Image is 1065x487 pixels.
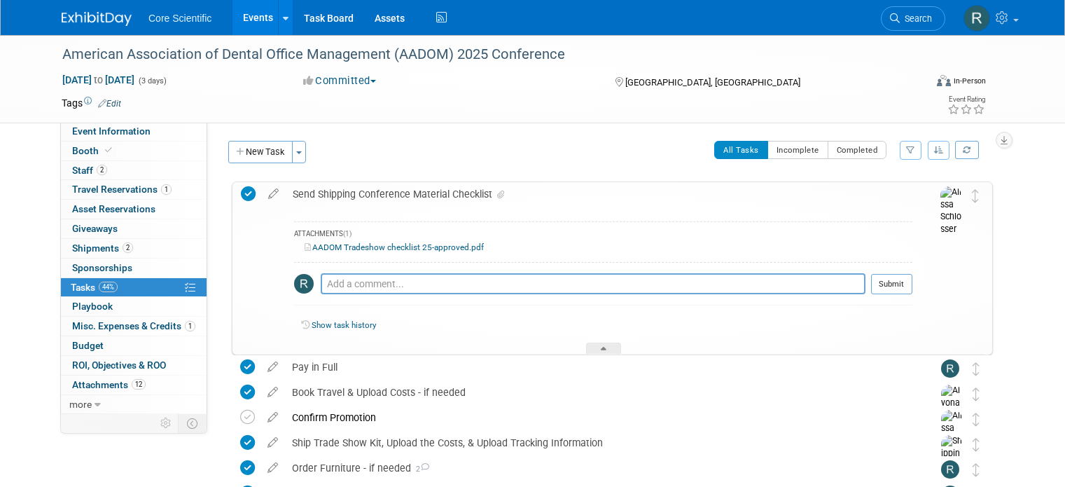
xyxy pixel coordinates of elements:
[72,165,107,176] span: Staff
[72,242,133,254] span: Shipments
[714,141,768,159] button: All Tasks
[72,340,104,351] span: Budget
[69,399,92,410] span: more
[61,395,207,414] a: more
[72,223,118,234] span: Giveaways
[72,379,146,390] span: Attachments
[57,42,907,67] div: American Association of Dental Office Management (AADOM) 2025 Conference
[132,379,146,390] span: 12
[312,320,376,330] a: Show task history
[937,75,951,86] img: Format-Inperson.png
[941,460,959,479] img: Rachel Wolff
[941,359,959,378] img: Rachel Wolff
[260,411,285,424] a: edit
[97,165,107,175] span: 2
[72,301,113,312] span: Playbook
[260,462,285,474] a: edit
[61,180,207,199] a: Travel Reservations1
[61,297,207,316] a: Playbook
[72,125,151,137] span: Event Information
[941,410,962,460] img: Alissa Schlosser
[137,76,167,85] span: (3 days)
[72,320,195,331] span: Misc. Expenses & Credits
[871,274,912,295] button: Submit
[61,317,207,336] a: Misc. Expenses & Credits1
[61,356,207,375] a: ROI, Objectives & ROO
[61,122,207,141] a: Event Information
[285,431,913,455] div: Ship Trade Show Kit, Upload the Costs, & Upload Tracking Information
[955,141,979,159] a: Refresh
[148,13,211,24] span: Core Scientific
[179,414,207,432] td: Toggle Event Tabs
[343,230,351,238] span: (1)
[849,73,986,94] div: Event Format
[941,385,962,446] img: Alyona Yurchenko
[61,259,207,277] a: Sponsorships
[285,456,913,480] div: Order Furniture - if needed
[294,229,912,241] div: ATTACHMENTS
[973,463,980,476] i: Move task
[98,99,121,109] a: Edit
[261,188,286,200] a: edit
[154,414,179,432] td: Personalize Event Tab Strip
[61,239,207,258] a: Shipments2
[625,77,800,88] span: [GEOGRAPHIC_DATA], [GEOGRAPHIC_DATA]
[61,142,207,160] a: Booth
[260,437,285,449] a: edit
[828,141,887,159] button: Completed
[260,386,285,399] a: edit
[72,145,115,156] span: Booth
[61,200,207,219] a: Asset Reservations
[260,361,285,373] a: edit
[92,74,105,85] span: to
[973,387,980,401] i: Move task
[881,6,945,31] a: Search
[298,74,382,88] button: Committed
[72,203,155,214] span: Asset Reservations
[61,219,207,238] a: Giveaways
[294,274,314,294] img: Rachel Wolff
[972,189,979,203] i: Move task
[947,96,985,103] div: Event Rating
[953,76,986,86] div: In-Person
[973,438,980,451] i: Move task
[61,376,207,395] a: Attachments12
[973,362,980,376] i: Move task
[963,5,990,32] img: Rachel Wolff
[62,12,132,26] img: ExhibitDay
[62,96,121,110] td: Tags
[228,141,293,163] button: New Task
[123,242,133,253] span: 2
[285,406,913,430] div: Confirm Promotion
[161,184,172,195] span: 1
[285,380,913,404] div: Book Travel & Upload Costs - if needed
[973,413,980,426] i: Move task
[61,336,207,355] a: Budget
[61,161,207,180] a: Staff2
[62,74,135,86] span: [DATE] [DATE]
[72,262,132,273] span: Sponsorships
[305,242,484,252] a: AADOM Tradeshow checklist 25-approved.pdf
[99,282,118,292] span: 44%
[286,182,912,206] div: Send Shipping Conference Material Checklist
[411,465,429,474] span: 2
[285,355,913,379] div: Pay in Full
[72,359,166,371] span: ROI, Objectives & ROO
[105,146,112,154] i: Booth reservation complete
[71,282,118,293] span: Tasks
[900,13,932,24] span: Search
[767,141,828,159] button: Incomplete
[185,321,195,331] span: 1
[61,278,207,297] a: Tasks44%
[940,186,961,236] img: Alissa Schlosser
[72,184,172,195] span: Travel Reservations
